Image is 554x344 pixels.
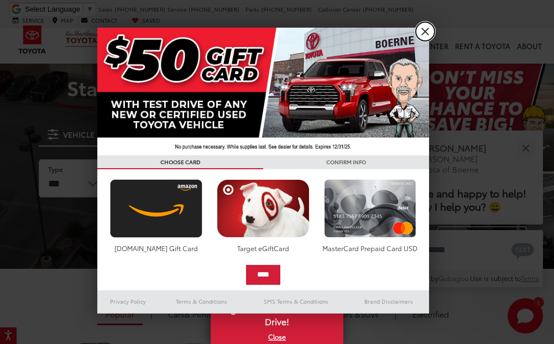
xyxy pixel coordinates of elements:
[214,179,312,238] img: targetcard.png
[97,28,429,155] img: 42635_top_851395.jpg
[321,179,419,238] img: mastercard.png
[97,155,263,169] h3: CHOOSE CARD
[263,155,429,169] h3: CONFIRM INFO
[107,179,205,238] img: amazoncard.png
[97,295,159,308] a: Privacy Policy
[159,295,244,308] a: Terms & Conditions
[212,297,342,331] span: Snag $50 Gift Card with a Test Drive!
[244,295,348,308] a: SMS Terms & Conditions
[214,243,312,253] div: Target eGiftCard
[348,295,429,308] a: Brand Disclaimers
[107,243,205,253] div: [DOMAIN_NAME] Gift Card
[321,243,419,253] div: MasterCard Prepaid Card USD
